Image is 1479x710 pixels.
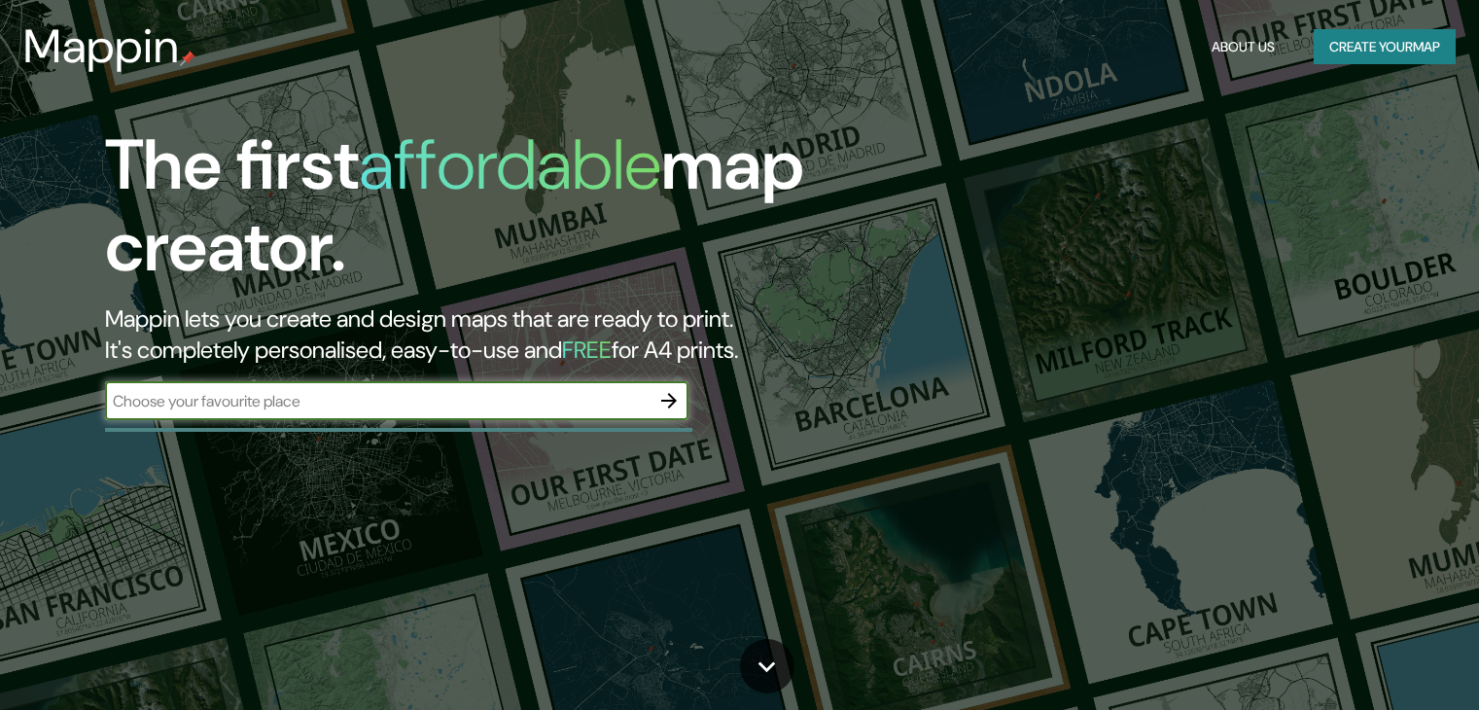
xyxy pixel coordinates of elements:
img: mappin-pin [180,51,195,66]
input: Choose your favourite place [105,390,650,412]
h3: Mappin [23,19,180,74]
h2: Mappin lets you create and design maps that are ready to print. It's completely personalised, eas... [105,303,845,366]
h5: FREE [562,335,612,365]
h1: affordable [359,120,661,210]
button: Create yourmap [1314,29,1456,65]
h1: The first map creator. [105,124,845,303]
button: About Us [1204,29,1283,65]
